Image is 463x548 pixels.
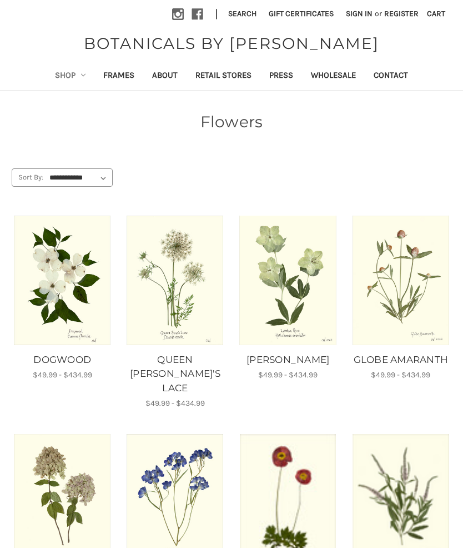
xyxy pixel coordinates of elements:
label: Sort By: [12,169,43,186]
li: | [211,6,222,23]
a: Frames [94,63,143,90]
a: GLOBE AMARANTH, Price range from $49.99 to $434.99 [352,216,450,345]
a: QUEEN ANNE'S LACE, Price range from $49.99 to $434.99 [126,216,224,345]
a: LENTON ROSE, Price range from $49.99 to $434.99 [239,216,337,345]
a: DOGWOOD, Price range from $49.99 to $434.99 [12,353,113,367]
a: Wholesale [302,63,365,90]
a: BOTANICALS BY [PERSON_NAME] [78,32,385,55]
img: Unframed [13,216,111,345]
a: DOGWOOD, Price range from $49.99 to $434.99 [13,216,111,345]
h1: Flowers [12,110,451,133]
span: Cart [427,9,445,18]
span: $49.99 - $434.99 [258,370,318,380]
span: or [374,8,383,19]
span: $49.99 - $434.99 [33,370,92,380]
a: Contact [365,63,417,90]
a: Retail Stores [187,63,260,90]
span: $49.99 - $434.99 [145,398,205,408]
a: GLOBE AMARANTH, Price range from $49.99 to $434.99 [350,353,451,367]
a: Press [260,63,302,90]
img: Unframed [126,216,224,345]
a: QUEEN ANNE'S LACE, Price range from $49.99 to $434.99 [124,353,225,396]
span: $49.99 - $434.99 [371,370,430,380]
img: Unframed [352,216,450,345]
a: Shop [46,63,95,90]
a: About [143,63,187,90]
img: Unframed [239,216,337,345]
a: LENTON ROSE, Price range from $49.99 to $434.99 [238,353,339,367]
